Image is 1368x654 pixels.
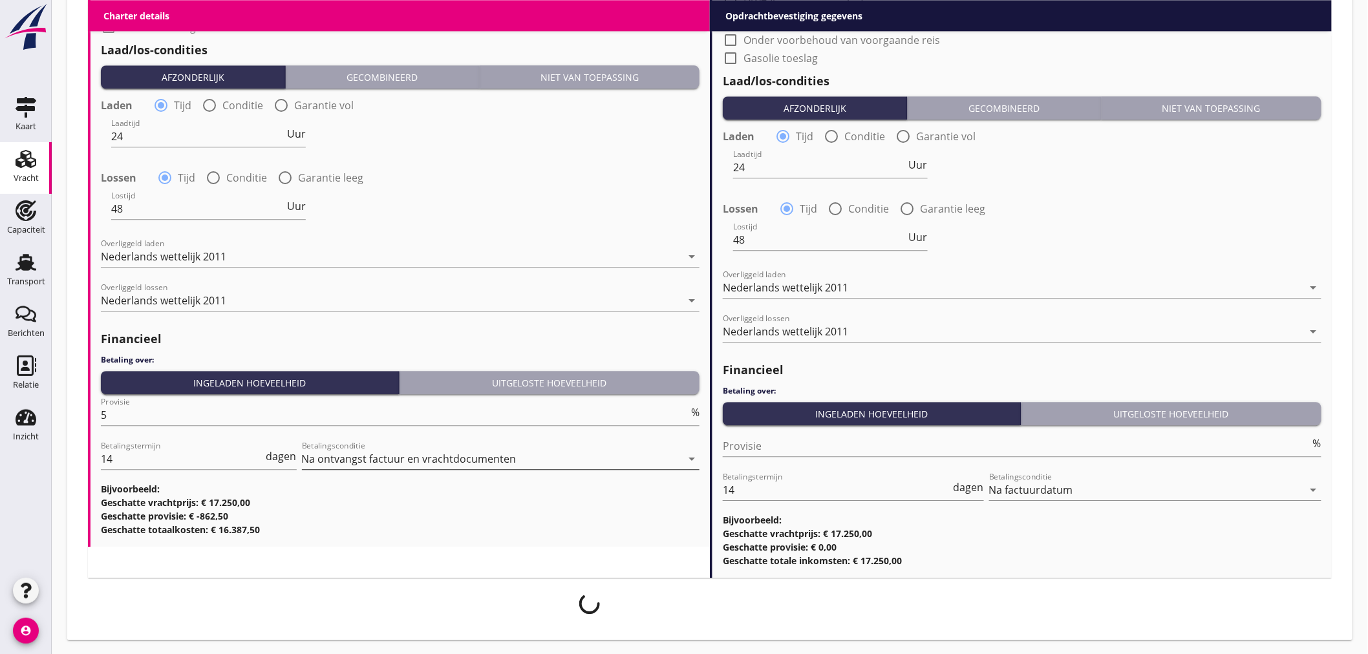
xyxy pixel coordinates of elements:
[101,405,689,425] input: Provisie
[405,376,695,390] div: Uitgeloste hoeveelheid
[733,229,906,250] input: Lostijd
[122,21,196,34] label: Gasolie toeslag
[723,527,1321,540] h3: Geschatte vrachtprijs: € 17.250,00
[1107,101,1316,115] div: Niet van toepassing
[3,3,49,51] img: logo-small.a267ee39.svg
[302,453,517,465] div: Na ontvangst factuur en vrachtdocumenten
[951,482,984,492] div: dagen
[101,65,286,89] button: Afzonderlijk
[743,52,818,65] label: Gasolie toeslag
[13,381,39,389] div: Relatie
[723,480,951,500] input: Betalingstermijn
[101,509,700,523] h3: Geschatte provisie: € -862,50
[723,385,1321,397] h4: Betaling over:
[723,436,1310,456] input: Provisie
[728,407,1016,421] div: Ingeladen hoeveelheid
[101,523,700,536] h3: Geschatte totaalkosten: € 16.387,50
[1310,438,1321,448] div: %
[287,129,306,139] span: Uur
[920,202,985,215] label: Garantie leeg
[1021,402,1322,425] button: Uitgeloste hoeveelheid
[723,540,1321,554] h3: Geschatte provisie: € 0,00
[916,130,976,143] label: Garantie vol
[684,249,700,264] i: arrow_drop_down
[291,70,473,84] div: Gecombineerd
[101,99,133,112] strong: Laden
[1306,482,1321,498] i: arrow_drop_down
[101,295,226,306] div: Nederlands wettelijk 2011
[1102,96,1321,120] button: Niet van toepassing
[287,201,306,211] span: Uur
[106,70,280,84] div: Afzonderlijk
[13,618,39,644] i: account_circle
[723,513,1321,527] h3: Bijvoorbeeld:
[909,232,928,242] span: Uur
[101,496,700,509] h3: Geschatte vrachtprijs: € 17.250,00
[101,330,700,348] h2: Financieel
[1027,407,1317,421] div: Uitgeloste hoeveelheid
[485,70,694,84] div: Niet van toepassing
[101,171,136,184] strong: Lossen
[122,3,318,16] label: Onder voorbehoud van voorgaande reis
[400,371,700,394] button: Uitgeloste hoeveelheid
[848,202,889,215] label: Conditie
[174,99,191,112] label: Tijd
[101,448,264,469] input: Betalingstermijn
[101,251,226,262] div: Nederlands wettelijk 2011
[723,72,1321,90] h2: Laad/los-condities
[101,354,700,366] h4: Betaling over:
[111,198,284,219] input: Lostijd
[264,451,297,461] div: dagen
[723,402,1021,425] button: Ingeladen hoeveelheid
[222,99,263,112] label: Conditie
[733,157,906,178] input: Laadtijd
[723,202,758,215] strong: Lossen
[101,371,400,394] button: Ingeladen hoeveelheid
[800,202,817,215] label: Tijd
[106,376,394,390] div: Ingeladen hoeveelheid
[294,99,354,112] label: Garantie vol
[7,226,45,234] div: Capaciteit
[178,171,195,184] label: Tijd
[723,361,1321,379] h2: Financieel
[16,122,36,131] div: Kaart
[1306,324,1321,339] i: arrow_drop_down
[111,126,284,147] input: Laadtijd
[743,16,848,28] label: Stremming/ijstoeslag
[7,277,45,286] div: Transport
[101,41,700,59] h2: Laad/los-condities
[913,101,1095,115] div: Gecombineerd
[723,130,754,143] strong: Laden
[989,484,1073,496] div: Na factuurdatum
[286,65,479,89] button: Gecombineerd
[723,96,908,120] button: Afzonderlijk
[844,130,885,143] label: Conditie
[226,171,267,184] label: Conditie
[796,130,813,143] label: Tijd
[728,101,902,115] div: Afzonderlijk
[298,171,363,184] label: Garantie leeg
[723,282,848,293] div: Nederlands wettelijk 2011
[13,432,39,441] div: Inzicht
[909,160,928,170] span: Uur
[101,482,700,496] h3: Bijvoorbeeld:
[723,554,1321,567] h3: Geschatte totale inkomsten: € 17.250,00
[684,451,700,467] i: arrow_drop_down
[723,326,848,337] div: Nederlands wettelijk 2011
[14,174,39,182] div: Vracht
[8,329,45,337] div: Berichten
[908,96,1101,120] button: Gecombineerd
[480,65,700,89] button: Niet van toepassing
[1306,280,1321,295] i: arrow_drop_down
[684,293,700,308] i: arrow_drop_down
[743,34,940,47] label: Onder voorbehoud van voorgaande reis
[689,407,700,417] div: %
